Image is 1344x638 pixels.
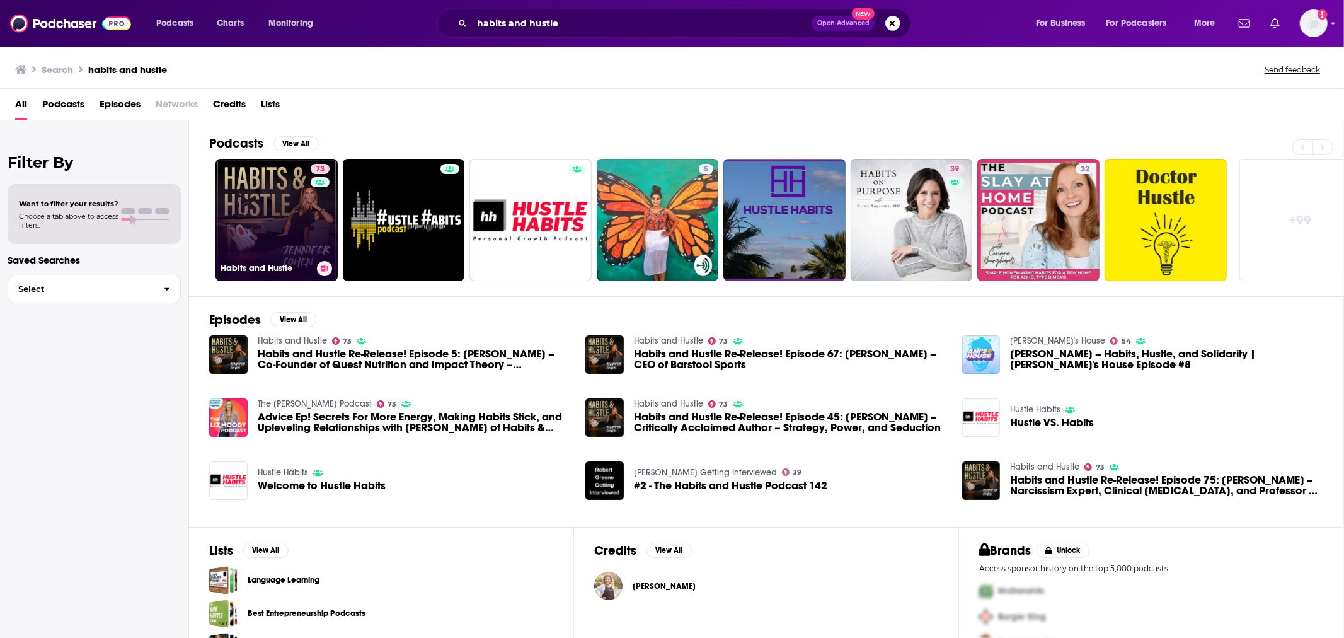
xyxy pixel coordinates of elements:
input: Search podcasts, credits, & more... [472,13,812,33]
button: Show profile menu [1300,9,1328,37]
a: Chantal Cox [633,581,696,591]
button: open menu [1185,13,1231,33]
span: Habits and Hustle Re-Release! Episode 45: [PERSON_NAME] – Critically Acclaimed Author – Strategy,... [634,412,947,433]
button: Send feedback [1261,64,1324,75]
a: Jen Cohen – Habits, Hustle, and Solidarity | Ami's House Episode #8 [962,335,1001,374]
h3: Search [42,64,73,76]
a: 73 [1084,463,1105,471]
span: 73 [720,339,728,344]
a: Habits and Hustle Re-Release! Episode 67: Erika Nardini – CEO of Barstool Sports [585,335,624,374]
span: Podcasts [42,94,84,120]
a: Episodes [100,94,141,120]
h2: Lists [209,543,233,559]
img: Hustle VS. Habits [962,398,1001,437]
span: Language Learning [209,566,238,594]
span: 39 [793,470,802,475]
span: Choose a tab above to access filters. [19,212,118,229]
a: Habits and Hustle [258,335,327,346]
a: Habits and Hustle [634,335,703,346]
a: Charts [209,13,251,33]
span: 39 [951,163,960,176]
a: 73 [377,400,397,408]
span: 73 [720,402,728,407]
a: Hustle Habits [258,467,308,478]
a: The Liz Moody Podcast [258,398,372,409]
a: Lists [261,94,280,120]
span: Burger King [998,612,1046,622]
a: #2 - The Habits and Hustle Podcast 142 [585,461,624,500]
span: 73 [388,402,396,407]
a: 73Habits and Hustle [215,159,338,281]
button: View All [243,543,289,558]
a: 73 [332,337,352,345]
div: Search podcasts, credits, & more... [449,9,923,38]
span: Open Advanced [817,20,870,26]
button: View All [273,136,319,151]
span: More [1194,14,1215,32]
span: 54 [1122,339,1131,344]
a: Advice Ep! Secrets For More Energy, Making Habits Stick, and Upleveling Relationships with Jennif... [258,412,571,433]
a: Habits and Hustle Re-Release! Episode 75: Dr. Ramani Durvasula – Narcissism Expert, Clinical Psyc... [1010,475,1323,496]
span: Habits and Hustle Re-Release! Episode 67: [PERSON_NAME] – CEO of Barstool Sports [634,349,947,370]
img: Habits and Hustle Re-Release! Episode 75: Dr. Ramani Durvasula – Narcissism Expert, Clinical Psyc... [962,461,1001,500]
img: User Profile [1300,9,1328,37]
a: Language Learning [248,573,319,587]
span: Advice Ep! Secrets For More Energy, Making Habits Stick, and Upleveling Relationships with [PERSO... [258,412,571,433]
span: 5 [704,163,708,176]
a: #2 - The Habits and Hustle Podcast 142 [634,480,827,491]
h3: Habits and Hustle [221,263,312,274]
h2: Podcasts [209,136,263,151]
a: Hustle Habits [1010,404,1060,415]
a: 73 [708,337,728,345]
a: Habits and Hustle Re-Release! Episode 67: Erika Nardini – CEO of Barstool Sports [634,349,947,370]
span: 73 [316,163,325,176]
span: For Podcasters [1106,14,1167,32]
p: Access sponsor history on the top 5,000 podcasts. [979,564,1323,573]
h2: Filter By [8,153,181,171]
span: McDonalds [998,586,1044,596]
p: Saved Searches [8,254,181,266]
a: ListsView All [209,543,289,559]
a: Habits and Hustle [1010,461,1079,472]
h2: Brands [979,543,1031,559]
button: open menu [1027,13,1101,33]
a: Best Entrepreneurship Podcasts [248,606,365,620]
a: CreditsView All [594,543,692,559]
button: open menu [147,13,210,33]
span: New [852,8,875,20]
a: Welcome to Hustle Habits [258,480,386,491]
button: open menu [260,13,330,33]
a: Chantal Cox [594,572,623,600]
span: Want to filter your results? [19,199,118,208]
span: Credits [213,94,246,120]
span: 32 [1081,163,1089,176]
button: Chantal CoxChantal Cox [594,566,938,606]
span: Habits and Hustle Re-Release! Episode 75: [PERSON_NAME] – Narcissism Expert, Clinical [MEDICAL_DA... [1010,475,1323,496]
span: 73 [1096,465,1105,470]
a: 32 [1076,164,1094,174]
svg: Add a profile image [1318,9,1328,20]
a: 39 [946,164,965,174]
a: Best Entrepreneurship Podcasts [209,600,238,628]
button: Unlock [1037,543,1090,558]
span: Charts [217,14,244,32]
img: Second Pro Logo [974,604,998,630]
span: Select [8,285,154,293]
img: Welcome to Hustle Habits [209,461,248,500]
span: Monitoring [268,14,313,32]
img: First Pro Logo [974,578,998,604]
img: Advice Ep! Secrets For More Energy, Making Habits Stick, and Upleveling Relationships with Jennif... [209,398,248,437]
button: View All [271,312,316,327]
img: Podchaser - Follow, Share and Rate Podcasts [10,11,131,35]
img: Habits and Hustle Re-Release! Episode 45: Robert Greene – Critically Acclaimed Author – Strategy,... [585,398,624,437]
a: Habits and Hustle Re-Release! Episode 5: Tom Bilyeu – Co-Founder of Quest Nutrition and Impact Th... [209,335,248,374]
a: 32 [977,159,1100,281]
a: Show notifications dropdown [1234,13,1255,34]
